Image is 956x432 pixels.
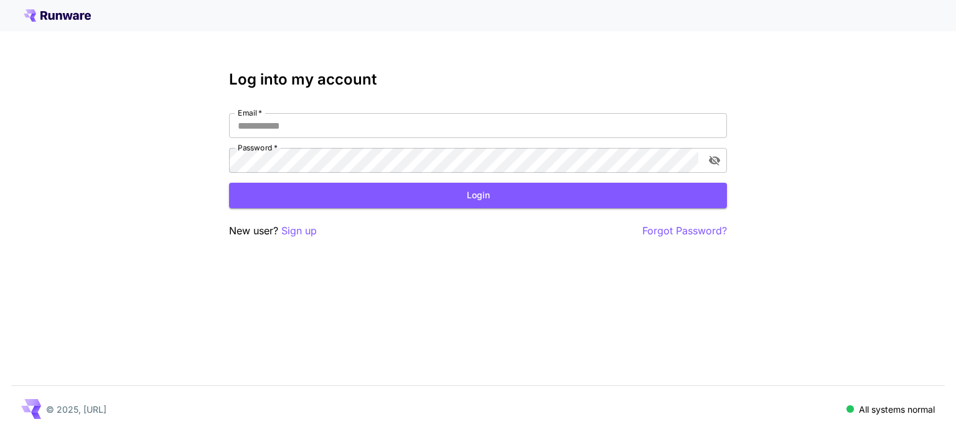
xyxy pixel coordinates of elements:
[229,71,727,88] h3: Log into my account
[238,108,262,118] label: Email
[238,142,278,153] label: Password
[642,223,727,239] button: Forgot Password?
[281,223,317,239] button: Sign up
[703,149,726,172] button: toggle password visibility
[46,403,106,416] p: © 2025, [URL]
[229,183,727,208] button: Login
[229,223,317,239] p: New user?
[859,403,935,416] p: All systems normal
